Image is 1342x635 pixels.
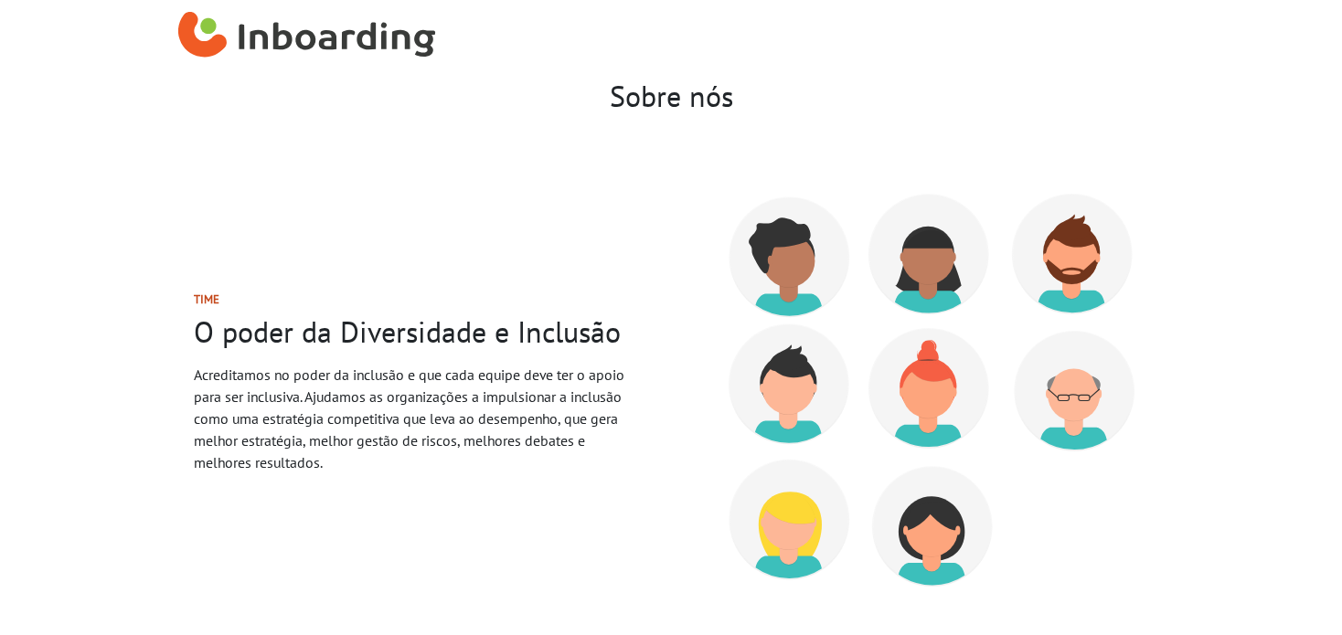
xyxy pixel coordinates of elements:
p: Acreditamos no poder da inclusão e que cada equipe deve ter o apoio para ser inclusiva. Ajudamos ... [194,364,627,473]
h2: O poder da Diversidade e Inclusão [194,314,627,349]
h2: Sobre nós [164,79,1178,113]
h1: Time [194,292,627,306]
img: Time [685,150,1178,630]
img: Inboarding Home [178,12,436,67]
a: Inboarding Home Page [178,7,436,71]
